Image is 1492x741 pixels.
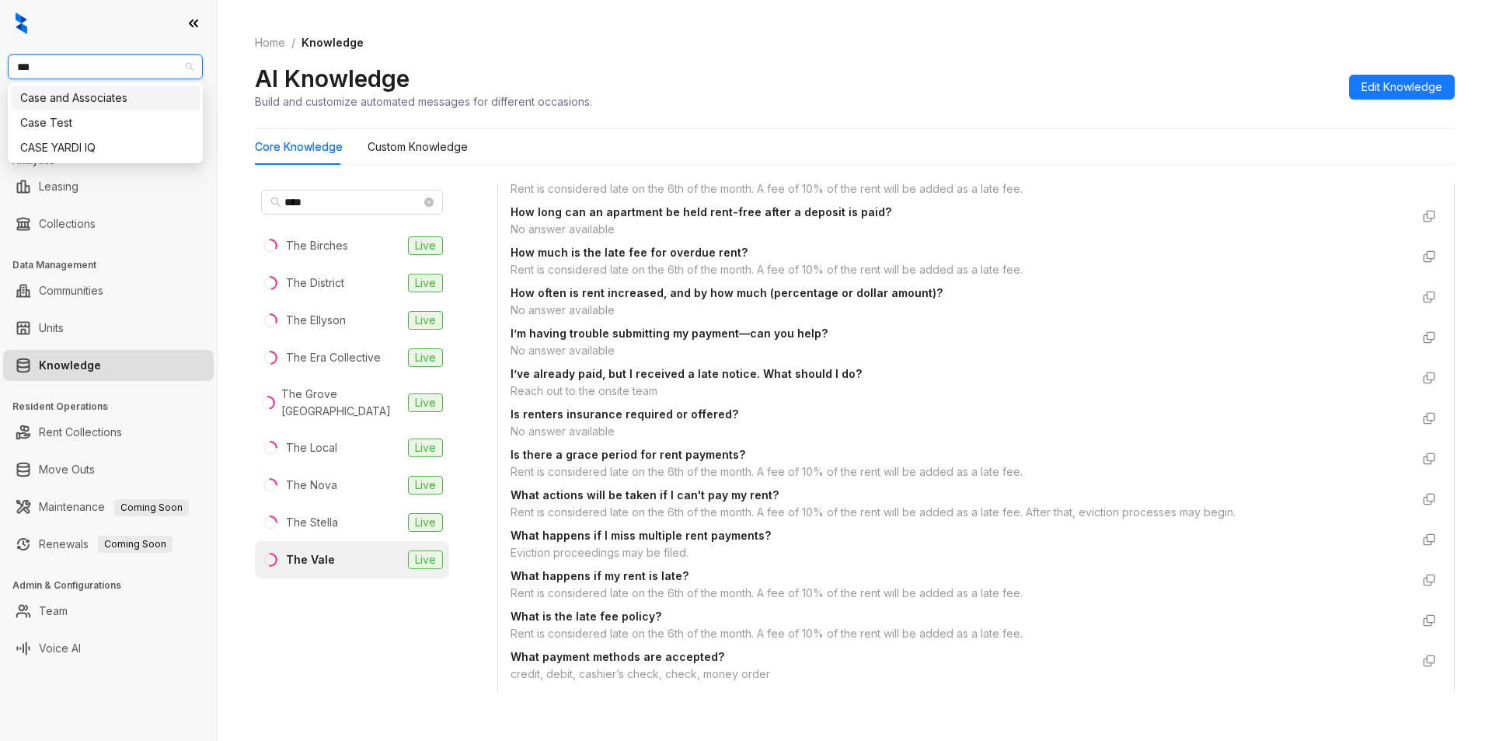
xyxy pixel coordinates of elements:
[20,114,190,131] div: Case Test
[20,139,190,156] div: CASE YARDI IQ
[11,86,200,110] div: Case and Associates
[20,89,190,107] div: Case and Associates
[11,135,200,160] div: CASE YARDI IQ
[11,110,200,135] div: Case Test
